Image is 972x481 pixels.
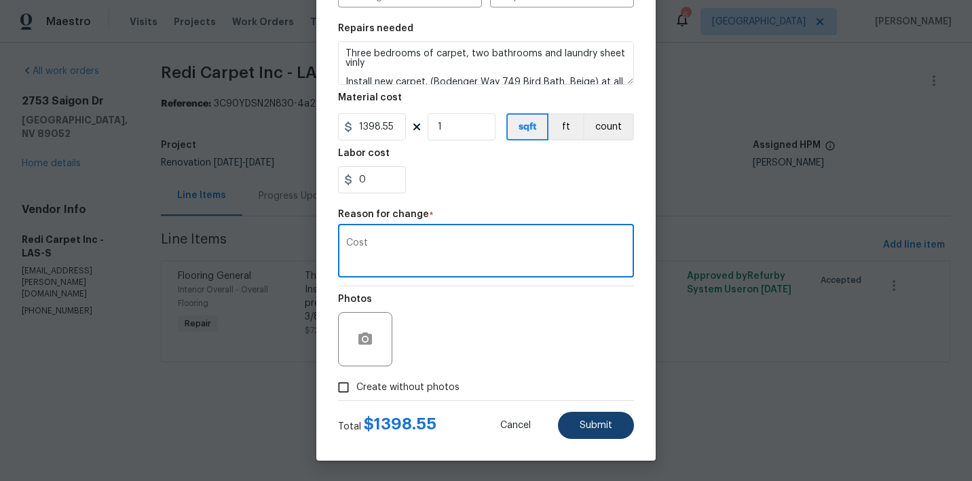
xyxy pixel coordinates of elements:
[338,210,429,219] h5: Reason for change
[356,381,460,395] span: Create without photos
[548,113,583,140] button: ft
[338,294,372,304] h5: Photos
[346,238,626,267] textarea: Cost
[558,412,634,439] button: Submit
[364,416,436,432] span: $ 1398.55
[338,149,390,158] h5: Labor cost
[338,417,436,434] div: Total
[506,113,548,140] button: sqft
[338,41,634,85] textarea: Three bedrooms of carpet, two bathrooms and laundry sheet vinly Install new carpet. (Bodenger Way...
[500,421,531,431] span: Cancel
[479,412,553,439] button: Cancel
[583,113,634,140] button: count
[580,421,612,431] span: Submit
[338,93,402,102] h5: Material cost
[338,24,413,33] h5: Repairs needed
